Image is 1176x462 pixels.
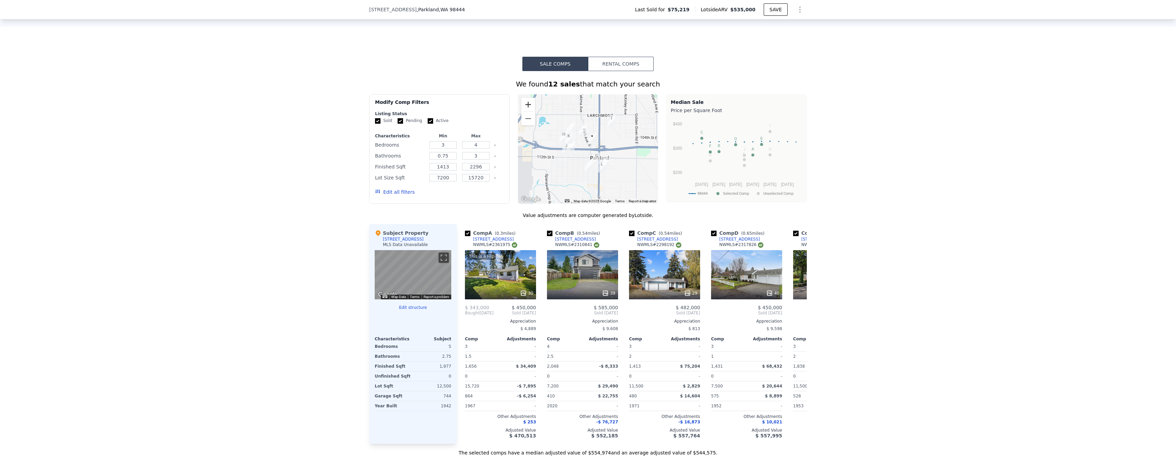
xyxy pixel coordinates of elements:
span: 4 [547,344,550,349]
svg: A chart. [671,115,802,201]
span: $ 450,000 [758,305,782,310]
span: 1,413 [629,364,641,369]
span: 0.54 [660,231,669,236]
div: Price per Square Foot [671,106,802,115]
div: [STREET_ADDRESS] [801,236,842,242]
text: J [744,147,746,151]
div: 1952 [711,401,745,411]
div: 10627 11th Avenue Ct S [565,133,573,144]
text: E [760,136,763,140]
span: 0.3 [496,231,503,236]
div: - [502,342,536,351]
span: $ 68,432 [762,364,782,369]
div: [STREET_ADDRESS] [473,236,514,242]
div: NWMLS # 2361975 [473,242,517,248]
span: 3 [711,344,714,349]
div: 101 115th St E [601,157,609,168]
span: 7,500 [711,384,723,389]
div: - [666,401,700,411]
div: Map [375,250,451,299]
div: 2 [793,352,827,361]
span: $ 585,000 [594,305,618,310]
span: 0 [465,374,468,379]
span: $ 29,490 [598,384,618,389]
span: 0.54 [578,231,588,236]
span: -$ 8,333 [599,364,618,369]
div: 119 117th St S [598,161,606,173]
span: 3 [465,344,468,349]
button: Edit structure [375,305,451,310]
div: NWMLS # 2365036 [801,242,845,248]
text: C [700,130,703,134]
div: 12,500 [414,381,451,391]
text: $400 [673,122,682,126]
text: L [743,151,745,155]
div: - [666,371,700,381]
div: Bedrooms [375,342,412,351]
div: Appreciation [547,318,618,324]
div: - [502,371,536,381]
div: Year Built [375,401,412,411]
span: 1,656 [465,364,477,369]
a: Terms (opens in new tab) [410,295,419,299]
div: Other Adjustments [547,414,618,419]
div: Adjusted Value [711,427,782,433]
div: Subject [413,336,451,342]
div: Other Adjustments [465,414,536,419]
a: [STREET_ADDRESS] [711,236,760,242]
span: $ 9,608 [602,326,618,331]
div: Comp [629,336,665,342]
span: -$ 16,873 [678,420,700,424]
div: Lot Size Sqft [375,173,425,182]
text: I [770,123,771,127]
button: Toggle fullscreen view [439,253,449,263]
div: Other Adjustments [629,414,700,419]
span: ( miles) [492,231,518,236]
span: 11,500 [793,384,807,389]
div: Max [461,133,491,139]
span: Bought [465,310,480,316]
text: $300 [673,146,682,151]
span: $ 557,995 [756,433,782,438]
div: 10309 Broadway Ave S [579,124,587,135]
div: Comp [793,336,829,342]
span: Sold [DATE] [793,310,864,316]
text: Unselected Comp [763,191,793,196]
div: Characteristics [375,336,413,342]
div: Appreciation [465,318,536,324]
div: - [666,342,700,351]
img: Google [376,290,399,299]
div: 1209 111th St S [562,142,570,154]
div: 1 [711,352,745,361]
div: 2020 [547,401,581,411]
div: - [748,371,782,381]
div: Adjustments [500,336,536,342]
div: 2.5 [547,352,581,361]
div: - [584,352,618,361]
div: 9914 2nd Avenue Ct E [608,115,615,126]
button: Map Data [391,295,406,299]
div: 10418 10th Avenue Ct S [566,127,574,138]
span: -$ 6,254 [517,394,536,398]
div: Subject Property [375,230,428,236]
text: F [709,144,711,148]
img: NWMLS Logo [512,242,517,248]
a: [STREET_ADDRESS] [465,236,514,242]
span: $ 20,644 [762,384,782,389]
span: 7,200 [547,384,559,389]
div: Adjustments [665,336,700,342]
span: ( miles) [574,231,603,236]
button: Clear [494,144,496,147]
text: D [734,137,737,141]
text: H [769,147,771,151]
div: 11603 Park Ave S [585,160,592,172]
span: 2,048 [547,364,559,369]
div: Comp [547,336,583,342]
span: -$ 7,895 [517,384,536,389]
span: 3 [793,344,796,349]
div: We found that match your search [369,79,807,89]
text: [DATE] [695,182,708,187]
div: Other Adjustments [711,414,782,419]
text: [DATE] [763,182,776,187]
button: Edit all filters [375,189,415,195]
